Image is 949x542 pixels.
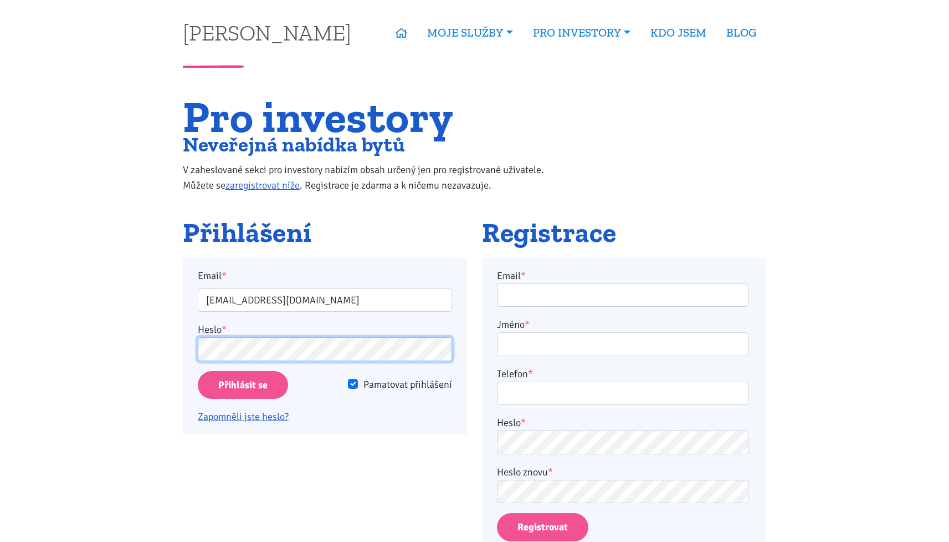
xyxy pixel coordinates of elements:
[198,322,227,337] label: Heslo
[417,20,522,45] a: MOJE SLUŽBY
[497,366,533,382] label: Telefon
[363,378,452,391] span: Pamatovat přihlášení
[183,218,467,248] h2: Přihlášení
[497,464,553,480] label: Heslo znovu
[521,270,526,282] abbr: required
[521,417,526,429] abbr: required
[183,135,567,154] h2: Neveřejná nabídka bytů
[497,268,526,283] label: Email
[183,162,567,193] p: V zaheslované sekci pro investory nabízím obsah určený jen pro registrované uživatele. Můžete se ...
[191,268,460,283] label: Email
[198,411,289,423] a: Zapomněli jste heslo?
[497,317,530,332] label: Jméno
[640,20,716,45] a: KDO JSEM
[497,415,526,430] label: Heslo
[482,218,766,248] h2: Registrace
[528,368,533,380] abbr: required
[548,466,553,478] abbr: required
[523,20,640,45] a: PRO INVESTORY
[716,20,766,45] a: BLOG
[198,371,288,399] input: Přihlásit se
[225,179,300,191] a: zaregistrovat níže
[183,22,351,43] a: [PERSON_NAME]
[497,513,588,541] button: Registrovat
[525,318,530,331] abbr: required
[183,98,567,135] h1: Pro investory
